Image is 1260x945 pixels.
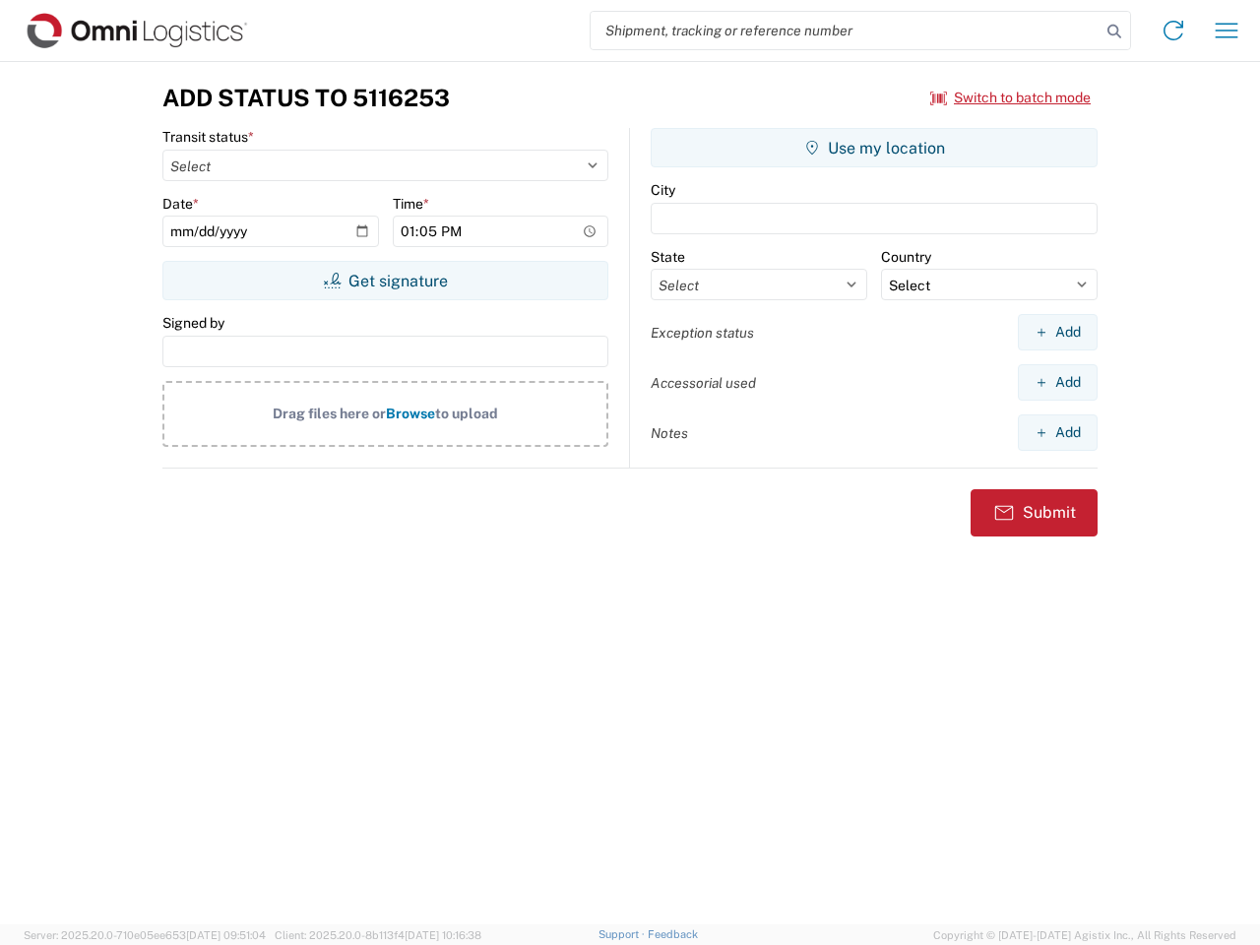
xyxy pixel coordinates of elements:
[591,12,1101,49] input: Shipment, tracking or reference number
[648,928,698,940] a: Feedback
[162,261,608,300] button: Get signature
[1018,414,1098,451] button: Add
[405,929,481,941] span: [DATE] 10:16:38
[651,324,754,342] label: Exception status
[930,82,1091,114] button: Switch to batch mode
[162,314,224,332] label: Signed by
[435,406,498,421] span: to upload
[651,374,756,392] label: Accessorial used
[186,929,266,941] span: [DATE] 09:51:04
[651,424,688,442] label: Notes
[971,489,1098,536] button: Submit
[162,84,450,112] h3: Add Status to 5116253
[598,928,648,940] a: Support
[386,406,435,421] span: Browse
[1018,314,1098,350] button: Add
[881,248,931,266] label: Country
[162,195,199,213] label: Date
[275,929,481,941] span: Client: 2025.20.0-8b113f4
[651,128,1098,167] button: Use my location
[162,128,254,146] label: Transit status
[651,181,675,199] label: City
[273,406,386,421] span: Drag files here or
[933,926,1236,944] span: Copyright © [DATE]-[DATE] Agistix Inc., All Rights Reserved
[393,195,429,213] label: Time
[24,929,266,941] span: Server: 2025.20.0-710e05ee653
[651,248,685,266] label: State
[1018,364,1098,401] button: Add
